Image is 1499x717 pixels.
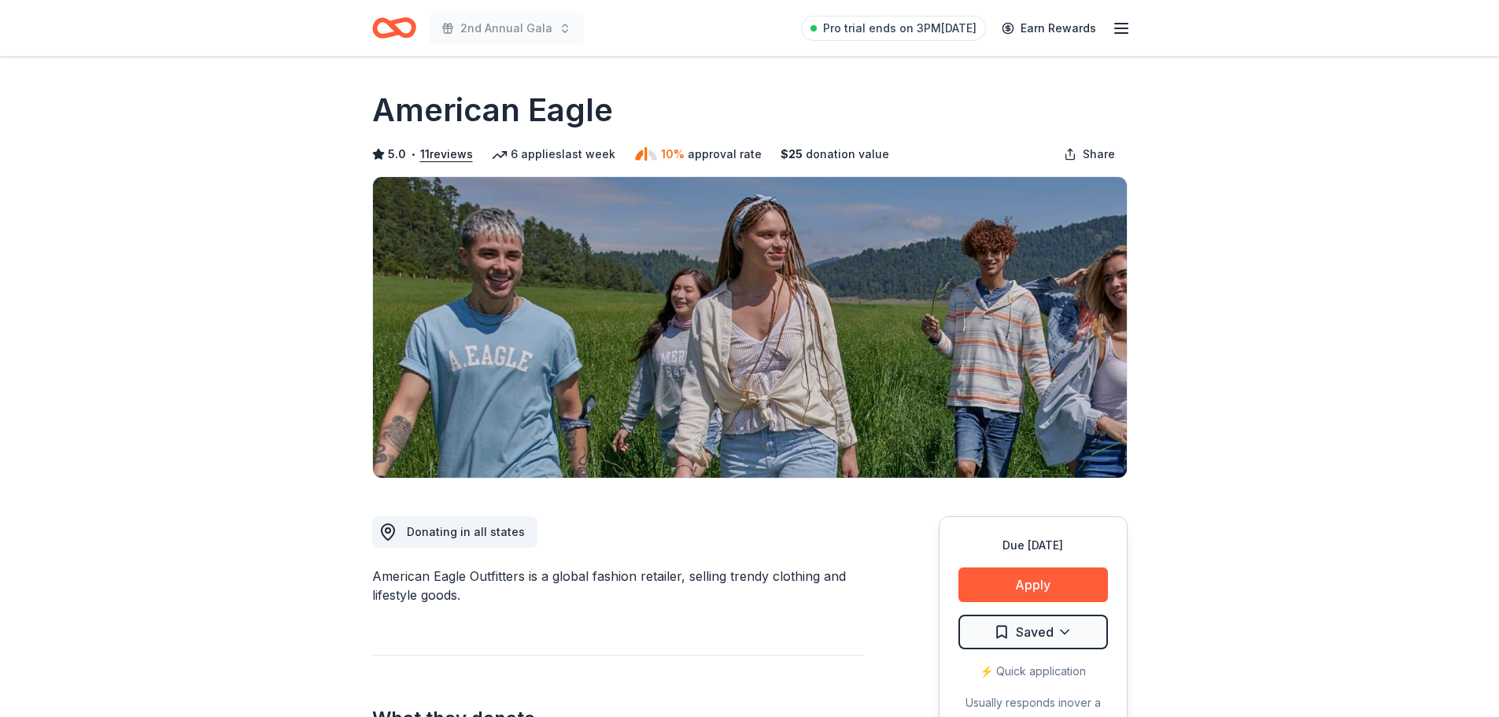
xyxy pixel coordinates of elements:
[688,145,762,164] span: approval rate
[958,567,1108,602] button: Apply
[410,148,415,161] span: •
[429,13,584,44] button: 2nd Annual Gala
[992,14,1106,43] a: Earn Rewards
[958,615,1108,649] button: Saved
[460,19,552,38] span: 2nd Annual Gala
[388,145,406,164] span: 5.0
[823,19,977,38] span: Pro trial ends on 3PM[DATE]
[1083,145,1115,164] span: Share
[372,88,613,132] h1: American Eagle
[1051,139,1128,170] button: Share
[661,145,685,164] span: 10%
[492,145,615,164] div: 6 applies last week
[372,9,416,46] a: Home
[958,536,1108,555] div: Due [DATE]
[372,567,863,604] div: American Eagle Outfitters is a global fashion retailer, selling trendy clothing and lifestyle goods.
[373,177,1127,478] img: Image for American Eagle
[407,525,525,538] span: Donating in all states
[801,16,986,41] a: Pro trial ends on 3PM[DATE]
[806,145,889,164] span: donation value
[958,662,1108,681] div: ⚡️ Quick application
[420,145,473,164] button: 11reviews
[781,145,803,164] span: $ 25
[1016,622,1054,642] span: Saved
